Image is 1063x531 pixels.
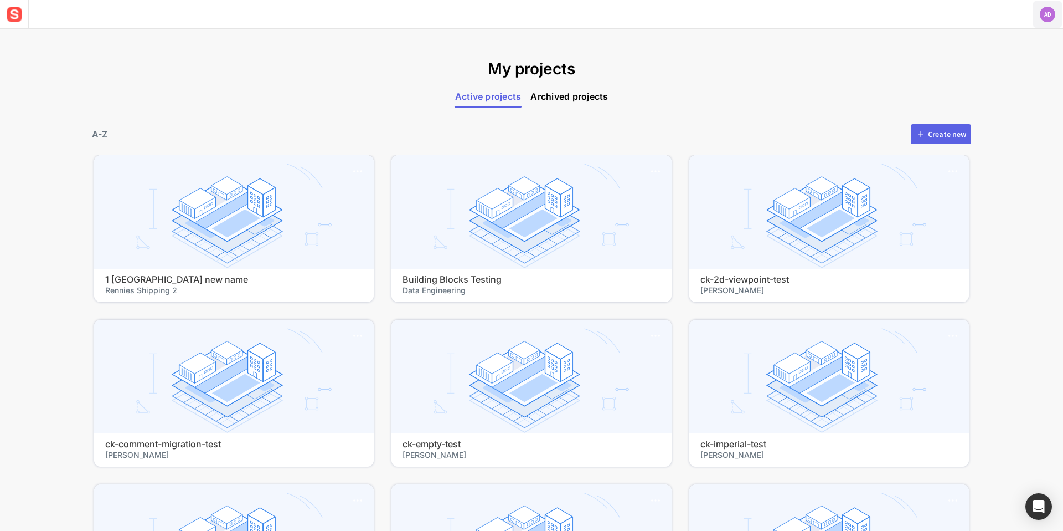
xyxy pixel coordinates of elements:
[455,90,522,104] span: Active projects
[105,439,363,450] h4: ck-comment-migration-test
[403,274,660,285] h4: Building Blocks Testing
[928,130,966,138] div: Create new
[700,274,958,285] h4: ck-2d-viewpoint-test
[911,124,971,144] button: Create new
[403,439,660,450] h4: ck-empty-test
[700,450,958,460] span: [PERSON_NAME]
[105,450,363,460] span: [PERSON_NAME]
[1025,493,1052,520] div: Open Intercom Messenger
[403,285,660,295] span: Data Engineering
[530,90,608,104] span: Archived projects
[92,127,107,141] div: A-Z
[105,285,363,295] span: Rennies Shipping 2
[403,450,660,460] span: [PERSON_NAME]
[1044,11,1051,18] text: AD
[700,285,958,295] span: [PERSON_NAME]
[105,274,363,285] h4: 1 [GEOGRAPHIC_DATA] new name
[700,439,958,450] h4: ck-imperial-test
[4,4,24,24] img: sensat
[488,60,575,79] h1: My projects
